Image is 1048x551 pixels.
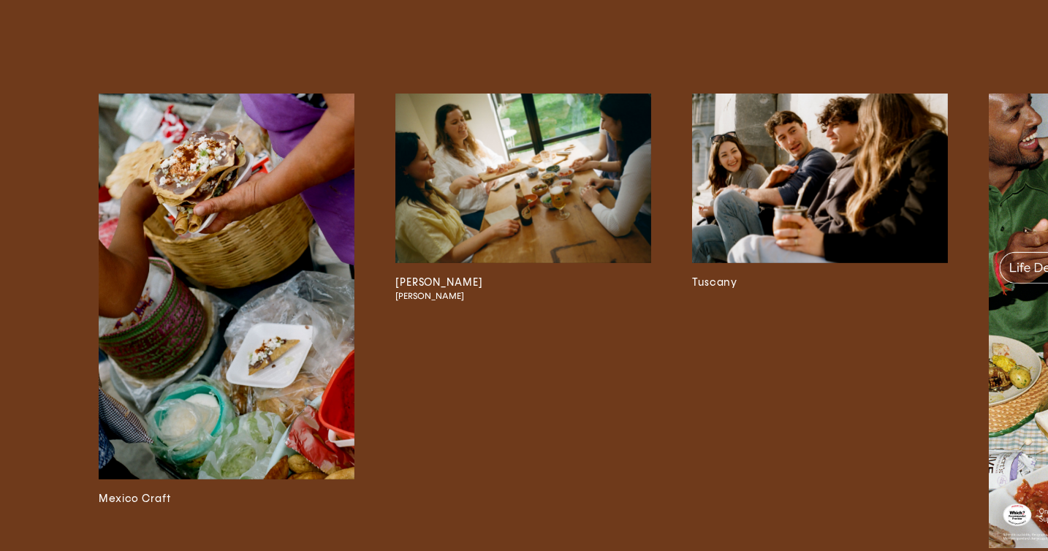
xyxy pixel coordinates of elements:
h3: Tuscany [692,275,948,291]
span: [PERSON_NAME] [395,291,626,302]
h3: [PERSON_NAME] [395,275,651,291]
h3: Mexico Craft [99,491,354,507]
